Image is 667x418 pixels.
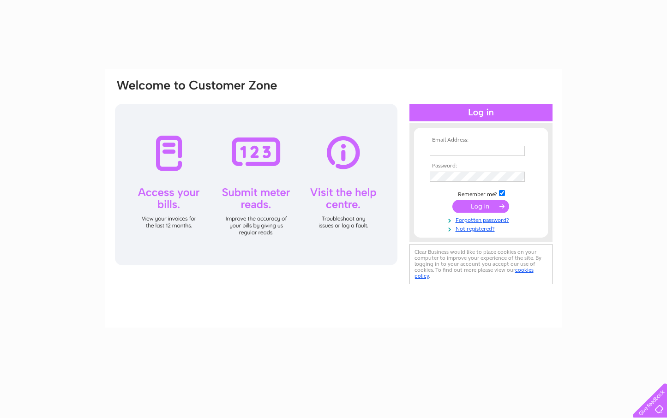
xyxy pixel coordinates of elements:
[452,200,509,213] input: Submit
[427,163,535,169] th: Password:
[430,215,535,224] a: Forgotten password?
[430,224,535,233] a: Not registered?
[427,137,535,143] th: Email Address:
[427,189,535,198] td: Remember me?
[415,267,534,279] a: cookies policy
[409,244,553,284] div: Clear Business would like to place cookies on your computer to improve your experience of the sit...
